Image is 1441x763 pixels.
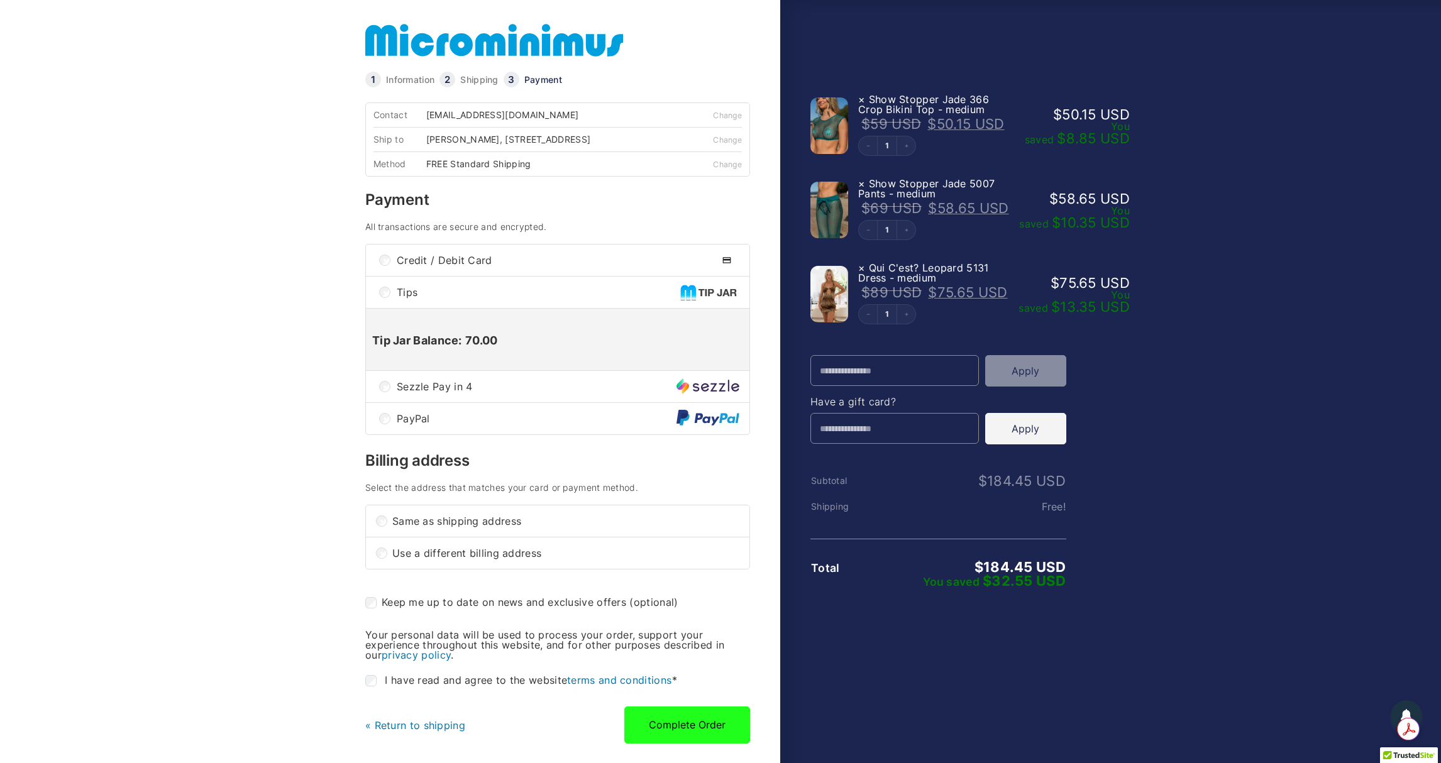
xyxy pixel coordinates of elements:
span: $ [983,573,991,589]
div: You saved [897,574,1066,588]
button: Decrement [859,305,878,324]
a: Edit [878,226,897,234]
bdi: 75.65 USD [1051,275,1130,291]
a: Payment [524,75,562,84]
span: $ [978,473,987,489]
a: « Return to shipping [365,719,465,732]
button: Increment [897,221,915,239]
div: You saved [1019,206,1130,229]
div: FREE Standard Shipping [426,160,540,168]
bdi: 58.65 USD [1049,190,1130,207]
span: $ [1049,190,1058,207]
a: Change [713,160,742,169]
span: Tips [397,287,680,297]
h3: Payment [365,192,750,207]
span: Show Stopper Jade 5007 Pants - medium [858,177,995,200]
img: qui c'est leopard 5131 dress 01 [810,266,848,322]
div: Ship to [373,135,426,144]
span: Use a different billing address [392,548,739,558]
span: $ [1053,106,1062,123]
a: Edit [878,142,897,150]
span: PayPal [397,414,676,424]
a: Remove this item [858,177,865,190]
th: Shipping [810,502,896,512]
span: Qui C'est? Leopard 5131 Dress - medium [858,261,989,284]
span: $ [861,284,870,300]
bdi: 75.65 USD [928,284,1007,300]
a: Change [713,111,742,120]
bdi: 50.15 USD [1053,106,1130,123]
input: Keep me up to date on news and exclusive offers (optional) [365,597,377,608]
h4: All transactions are secure and encrypted. [365,222,750,231]
td: Free! [896,501,1066,512]
img: PayPal [676,410,739,427]
bdi: 59 USD [861,116,921,132]
span: $ [928,200,937,216]
bdi: 58.65 USD [928,200,1008,216]
span: $ [1052,214,1061,231]
button: Increment [897,136,915,155]
b: 70.00 [465,334,498,347]
span: (optional) [629,596,678,608]
div: Contact [373,111,426,119]
img: Sezzle Pay in 4 [676,378,739,394]
bdi: 32.55 USD [983,573,1066,589]
span: Same as shipping address [392,516,739,526]
button: Complete Order [624,706,750,743]
h4: Have a gift card? [810,397,1066,407]
div: You saved [1019,121,1130,145]
span: $ [1051,275,1059,291]
a: Remove this item [858,93,865,106]
span: $ [1051,299,1060,315]
a: Information [386,75,434,84]
span: $ [927,116,936,132]
bdi: 69 USD [861,200,922,216]
span: $ [974,559,983,575]
span: Sezzle Pay in 4 [397,381,676,392]
a: Edit [878,310,897,318]
b: Tip Jar Balance: [372,334,462,347]
button: Apply [985,413,1066,444]
button: Increment [897,305,915,324]
bdi: 8.85 USD [1057,130,1130,146]
span: Show Stopper Jade 366 Crop Bikini Top - medium [858,93,989,116]
span: $ [861,116,870,132]
bdi: 10.35 USD [1052,214,1130,231]
span: $ [861,200,870,216]
a: Shipping [460,75,498,84]
th: Subtotal [810,476,896,486]
span: Credit / Debit Card [397,255,714,265]
span: $ [1057,130,1066,146]
input: I have read and agree to the websiteterms and conditions [365,675,377,686]
h3: Billing address [365,453,750,468]
img: Credit / Debit Card [714,253,739,268]
p: Your personal data will be used to process your order, support your experience throughout this we... [365,630,750,660]
button: Decrement [859,136,878,155]
img: Tips [680,285,739,300]
div: [PERSON_NAME], [STREET_ADDRESS] [426,135,599,144]
a: Change [713,135,742,145]
div: You saved [1019,290,1130,314]
span: $ [928,284,937,300]
a: terms and conditions [567,674,671,686]
button: Decrement [859,221,878,239]
h4: Select the address that matches your card or payment method. [365,483,750,492]
a: Remove this item [858,261,865,274]
div: Method [373,160,426,168]
span: I have read and agree to the website [385,674,677,686]
span: Keep me up to date on news and exclusive offers [382,596,626,608]
img: Show Stopper Jade 366 Top 5007 pants 10 [810,182,848,238]
img: Show Stopper Jade 366 Top 5007 pants 09 [810,97,848,154]
bdi: 50.15 USD [927,116,1004,132]
div: [EMAIL_ADDRESS][DOMAIN_NAME] [426,111,587,119]
th: Total [810,562,896,574]
button: Apply [985,355,1066,387]
bdi: 184.45 USD [978,473,1066,489]
bdi: 89 USD [861,284,922,300]
bdi: 184.45 USD [974,559,1066,575]
bdi: 13.35 USD [1051,299,1130,315]
a: privacy policy [382,649,451,661]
